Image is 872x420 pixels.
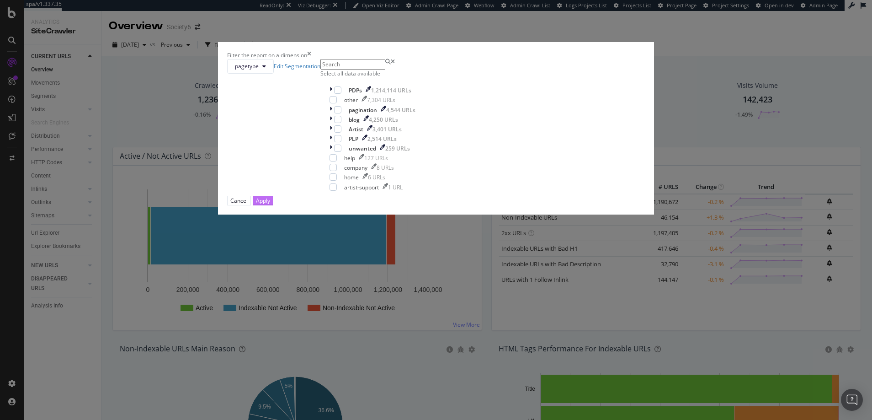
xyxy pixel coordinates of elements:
div: 6 URLs [368,173,385,181]
div: 259 URLs [385,145,410,152]
div: 127 URLs [364,154,388,162]
div: PLP [349,135,358,143]
div: 8 URLs [377,164,394,172]
div: Filter the report on a dimension [227,51,307,59]
button: Cancel [227,196,251,205]
div: company [344,164,367,172]
div: 7,304 URLs [367,96,395,104]
div: Open Intercom Messenger [841,389,863,411]
div: PDPs [349,86,362,94]
div: 1 URL [388,183,403,191]
div: help [344,154,355,162]
button: Apply [253,196,273,205]
div: Cancel [230,197,248,205]
div: pagination [349,106,377,114]
div: modal [218,42,654,215]
div: other [344,96,358,104]
div: 2,514 URLs [367,135,397,143]
span: pagetype [235,62,259,70]
div: unwanted [349,145,376,152]
a: Edit Segmentation [274,62,320,70]
div: home [344,173,359,181]
div: 4,250 URLs [369,116,398,124]
button: pagetype [227,59,274,74]
div: artist-support [344,183,379,191]
div: Artist [349,125,363,133]
div: 3,401 URLs [372,125,402,133]
input: Search [320,59,385,70]
div: blog [349,116,360,124]
div: Apply [256,197,270,205]
div: times [307,51,311,59]
div: Select all data available [320,70,425,77]
div: 4,544 URLs [386,106,415,114]
div: 1,214,114 URLs [371,86,411,94]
